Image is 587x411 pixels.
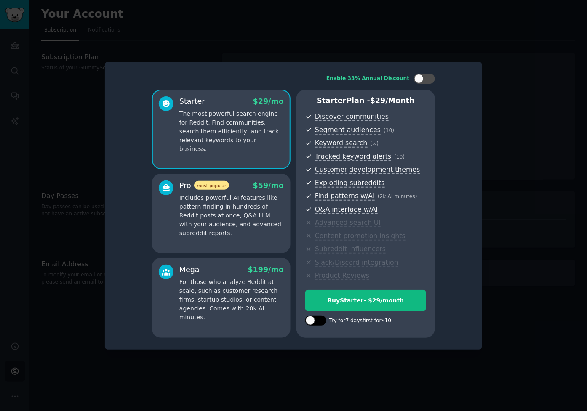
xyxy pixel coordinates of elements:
span: Subreddit influencers [315,245,386,254]
span: ( ∞ ) [371,141,379,146]
p: The most powerful search engine for Reddit. Find communities, search them efficiently, and track ... [179,109,284,154]
p: Starter Plan - [305,95,426,106]
span: $ 29 /month [370,96,415,105]
p: Includes powerful AI features like pattern-finding in hundreds of Reddit posts at once, Q&A LLM w... [179,194,284,238]
span: Q&A interface w/AI [315,205,378,214]
span: Tracked keyword alerts [315,152,391,161]
p: For those who analyze Reddit at scale, such as customer research firms, startup studios, or conte... [179,278,284,322]
span: Exploding subreddits [315,179,384,188]
div: Starter [179,96,205,107]
div: Buy Starter - $ 29 /month [306,296,426,305]
div: Mega [179,265,200,275]
span: most popular [194,181,229,190]
span: $ 29 /mo [253,97,284,106]
span: Advanced search UI [315,218,381,227]
span: Slack/Discord integration [315,258,398,267]
div: Try for 7 days first for $10 [329,317,391,325]
span: $ 199 /mo [248,265,284,274]
span: Customer development themes [315,165,420,174]
button: BuyStarter- $29/month [305,290,426,311]
span: $ 59 /mo [253,181,284,190]
div: Pro [179,180,229,191]
span: ( 10 ) [384,127,394,133]
span: Segment audiences [315,126,381,135]
span: Product Reviews [315,271,369,280]
span: ( 2k AI minutes ) [378,194,417,199]
span: Keyword search [315,139,368,148]
span: Find patterns w/AI [315,192,375,201]
span: Discover communities [315,112,389,121]
div: Enable 33% Annual Discount [326,75,410,82]
span: Content promotion insights [315,232,406,241]
span: ( 10 ) [394,154,405,160]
